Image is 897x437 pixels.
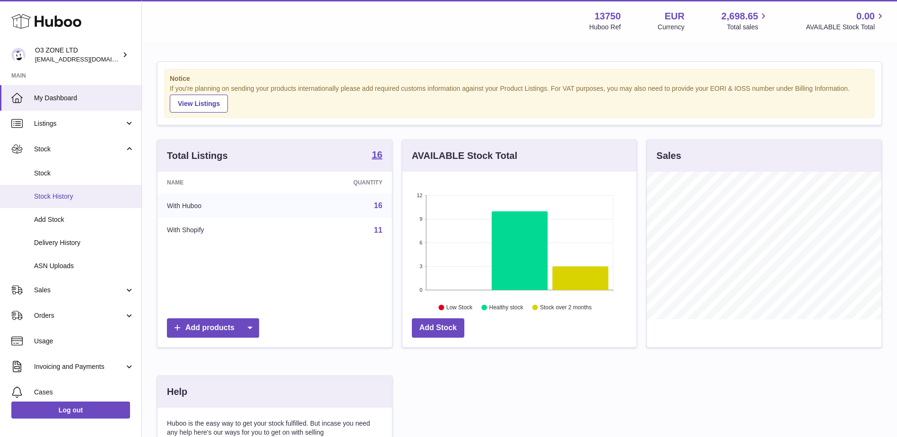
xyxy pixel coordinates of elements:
h3: Sales [656,149,681,162]
span: Usage [34,337,134,346]
span: [EMAIL_ADDRESS][DOMAIN_NAME] [35,55,139,63]
span: Add Stock [34,215,134,224]
th: Quantity [284,172,392,193]
text: 6 [419,240,422,245]
div: Huboo Ref [589,23,621,32]
span: ASN Uploads [34,262,134,271]
h3: Help [167,385,187,398]
div: If you're planning on sending your products internationally please add required customs informati... [170,84,869,113]
strong: 16 [372,150,382,159]
span: Stock History [34,192,134,201]
a: Add products [167,318,259,338]
text: Stock over 2 months [540,304,592,311]
a: 2,698.65 Total sales [722,10,769,32]
a: 0.00 AVAILABLE Stock Total [806,10,886,32]
text: 3 [419,263,422,269]
a: 16 [374,201,383,210]
td: With Huboo [157,193,284,218]
div: O3 ZONE LTD [35,46,120,64]
div: Currency [658,23,685,32]
span: Stock [34,145,124,154]
span: Total sales [727,23,769,32]
span: Listings [34,119,124,128]
a: 16 [372,150,382,161]
text: 9 [419,216,422,222]
span: Orders [34,311,124,320]
span: 0.00 [856,10,875,23]
span: 2,698.65 [722,10,758,23]
strong: EUR [664,10,684,23]
a: Log out [11,402,130,419]
img: hello@o3zoneltd.co.uk [11,48,26,62]
th: Name [157,172,284,193]
h3: Total Listings [167,149,228,162]
text: 12 [417,192,422,198]
span: Cases [34,388,134,397]
span: Invoicing and Payments [34,362,124,371]
text: Low Stock [446,304,473,311]
span: Delivery History [34,238,134,247]
td: With Shopify [157,218,284,243]
strong: 13750 [594,10,621,23]
text: 0 [419,287,422,293]
span: My Dashboard [34,94,134,103]
a: View Listings [170,95,228,113]
p: Huboo is the easy way to get your stock fulfilled. But incase you need any help here's our ways f... [167,419,383,437]
span: Sales [34,286,124,295]
span: AVAILABLE Stock Total [806,23,886,32]
h3: AVAILABLE Stock Total [412,149,517,162]
span: Stock [34,169,134,178]
a: 11 [374,226,383,234]
strong: Notice [170,74,869,83]
a: Add Stock [412,318,464,338]
text: Healthy stock [489,304,523,311]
